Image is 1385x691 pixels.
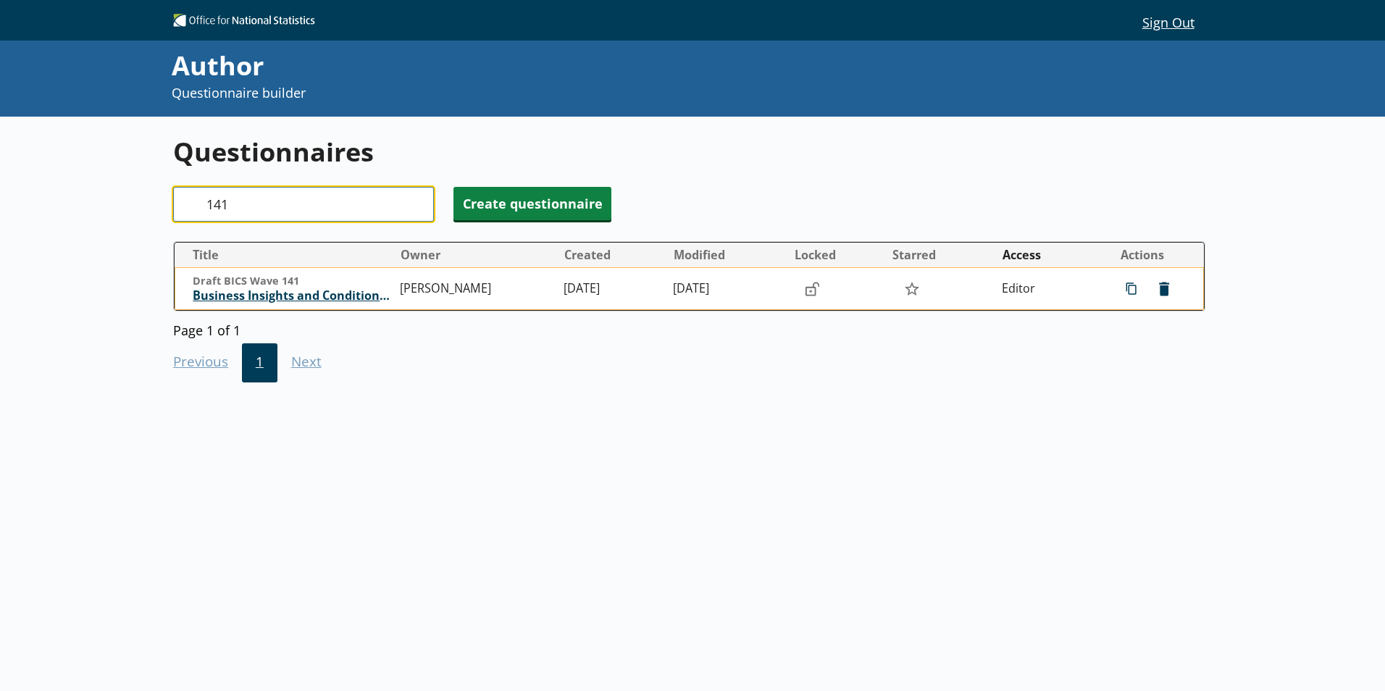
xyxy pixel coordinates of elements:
button: Star [896,275,927,303]
span: Draft BICS Wave 141 [193,275,393,288]
div: Author [172,48,932,84]
button: Created [558,243,666,267]
button: Owner [395,243,558,267]
h1: Questionnaires [173,134,1205,169]
div: Page 1 of 1 [173,318,1205,339]
td: [PERSON_NAME] [394,268,558,310]
td: [DATE] [667,268,787,310]
button: Sign Out [1131,9,1205,34]
p: Questionnaire builder [172,84,932,102]
button: Modified [668,243,787,267]
input: Search questionnaire titles [173,187,434,222]
button: Title [181,243,393,267]
button: 1 [242,343,277,382]
button: Locked [788,243,885,267]
span: Business Insights and Conditions Survey (BICS) [193,288,393,303]
button: Starred [887,243,995,267]
td: [DATE] [558,268,667,310]
td: Editor [995,268,1105,310]
button: Create questionnaire [453,187,611,220]
button: Lock [798,277,827,301]
th: Actions [1105,243,1204,268]
button: Access [996,243,1104,267]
